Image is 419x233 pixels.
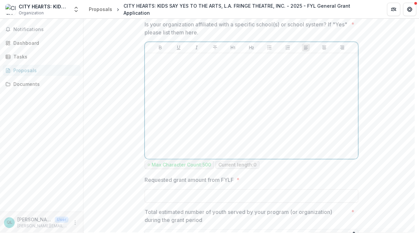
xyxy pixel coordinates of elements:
[71,3,81,16] button: Open entity switcher
[89,6,112,13] div: Proposals
[193,43,201,51] button: Italicize
[19,10,44,16] span: Organization
[13,27,78,32] span: Notifications
[284,43,292,51] button: Ordered List
[3,65,80,76] a: Proposals
[3,24,80,35] button: Notifications
[86,4,115,14] a: Proposals
[124,2,376,16] div: CITY HEARTS: KIDS SAY YES TO THE ARTS, L.A. FRINGE THEATRE, INC. - 2025 - FYL General Grant Appli...
[3,51,80,62] a: Tasks
[211,43,219,51] button: Strike
[13,67,75,74] div: Proposals
[145,208,349,224] p: Total estimated number of youth served by your program (or organization) during the grant period
[7,220,12,225] div: Quinlan Lewis-Mussa
[152,162,211,168] p: Max Character Count: 500
[55,217,68,223] p: User
[403,3,416,16] button: Get Help
[71,219,79,227] button: More
[156,43,164,51] button: Bold
[229,43,237,51] button: Heading 1
[13,53,75,60] div: Tasks
[338,43,346,51] button: Align Right
[247,43,255,51] button: Heading 2
[17,223,68,229] p: [PERSON_NAME][EMAIL_ADDRESS][DOMAIN_NAME]
[265,43,273,51] button: Bullet List
[320,43,328,51] button: Align Center
[145,176,234,184] p: Requested grant amount from FYLF
[387,3,400,16] button: Partners
[19,3,69,10] div: CITY HEARTS: KIDS SAY YES TO THE ARTS, L.A. FRINGE THEATRE, INC.
[145,20,349,36] p: Is your organization affiliated with a specific school(s) or school system? If "Yes" please list ...
[3,37,80,48] a: Dashboard
[3,79,80,90] a: Documents
[302,43,310,51] button: Align Left
[86,1,379,18] nav: breadcrumb
[13,39,75,46] div: Dashboard
[175,43,183,51] button: Underline
[13,81,75,88] div: Documents
[218,162,256,168] p: Current length: 0
[5,4,16,15] img: CITY HEARTS: KIDS SAY YES TO THE ARTS, L.A. FRINGE THEATRE, INC.
[17,216,52,223] p: [PERSON_NAME]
